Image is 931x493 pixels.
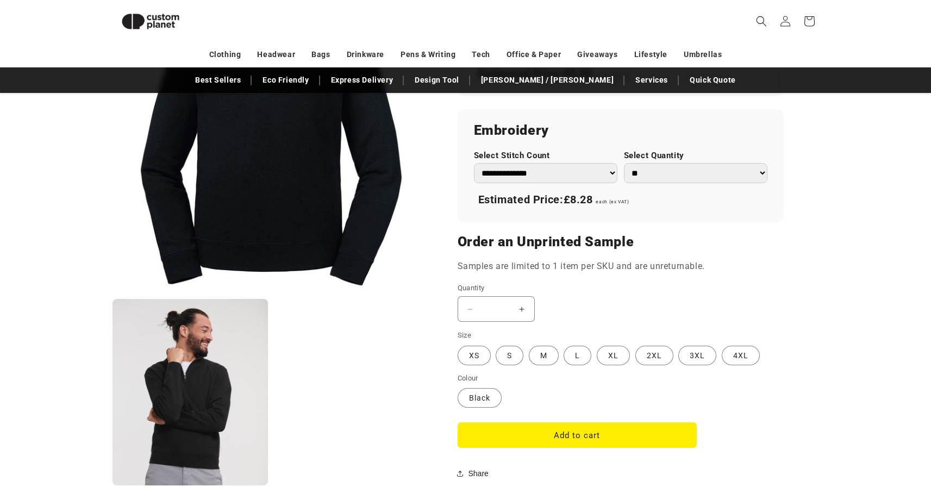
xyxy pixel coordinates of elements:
label: XL [597,346,630,365]
span: each (ex VAT) [596,199,629,204]
label: M [529,346,559,365]
label: Black [458,388,502,408]
a: Bags [311,45,330,64]
img: Custom Planet [113,4,189,39]
a: Express Delivery [326,71,399,90]
label: Select Stitch Count [474,151,617,161]
h2: Order an Unprinted Sample [458,233,784,251]
legend: Size [458,330,473,341]
a: Design Tool [409,71,465,90]
a: Pens & Writing [401,45,455,64]
label: Quantity [458,283,697,294]
summary: Search [749,9,773,33]
legend: Colour [458,373,479,384]
a: Headwear [257,45,295,64]
span: £8.28 [564,193,593,206]
iframe: Chat Widget [745,376,931,493]
button: Share [458,461,492,485]
a: Umbrellas [684,45,722,64]
a: Office & Paper [507,45,561,64]
label: 4XL [722,346,760,365]
a: Giveaways [577,45,617,64]
label: XS [458,346,491,365]
label: L [564,346,591,365]
a: Best Sellers [190,71,246,90]
a: Drinkware [347,45,384,64]
label: 2XL [635,346,673,365]
label: Select Quantity [624,151,767,161]
button: Add to cart [458,422,697,448]
a: Clothing [209,45,241,64]
label: S [496,346,523,365]
p: Samples are limited to 1 item per SKU and are unreturnable. [458,259,784,274]
h2: Embroidery [474,122,767,139]
label: 3XL [678,346,716,365]
a: [PERSON_NAME] / [PERSON_NAME] [476,71,619,90]
a: Eco Friendly [257,71,314,90]
a: Quick Quote [684,71,741,90]
div: Estimated Price: [474,189,767,211]
a: Tech [472,45,490,64]
a: Lifestyle [634,45,667,64]
a: Services [630,71,673,90]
